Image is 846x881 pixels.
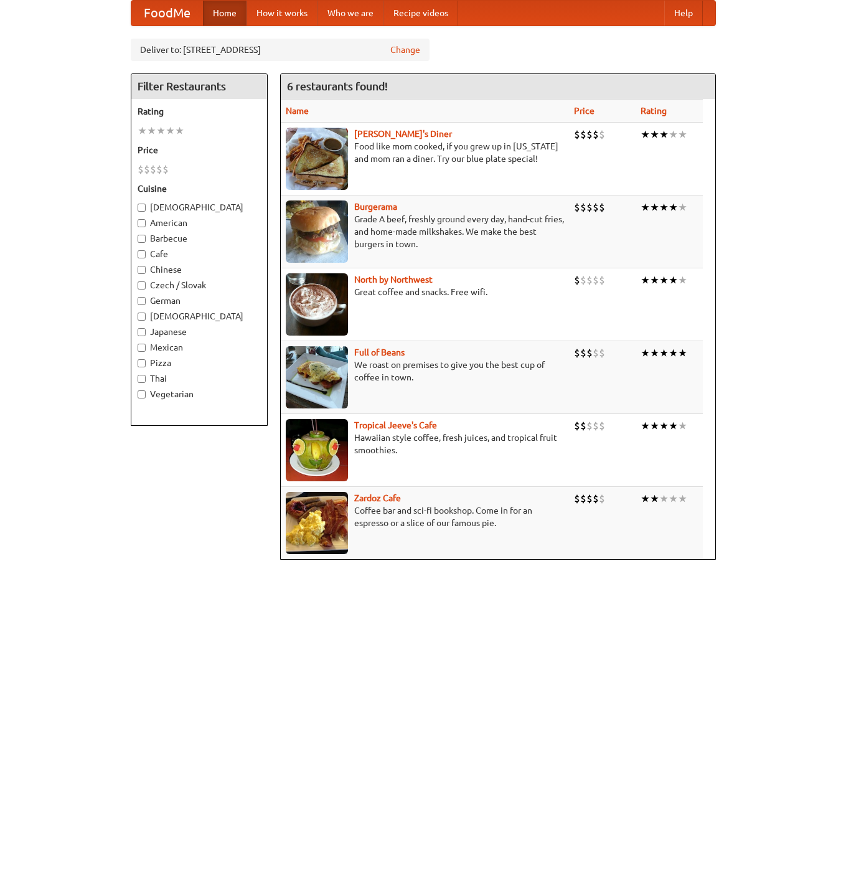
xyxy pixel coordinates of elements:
[593,419,599,433] li: $
[131,39,430,61] div: Deliver to: [STREET_ADDRESS]
[138,219,146,227] input: American
[138,390,146,398] input: Vegetarian
[131,1,203,26] a: FoodMe
[286,200,348,263] img: burgerama.jpg
[138,344,146,352] input: Mexican
[138,250,146,258] input: Cafe
[599,273,605,287] li: $
[580,273,586,287] li: $
[138,294,261,307] label: German
[138,124,147,138] li: ★
[586,200,593,214] li: $
[650,419,659,433] li: ★
[138,182,261,195] h5: Cuisine
[354,129,452,139] b: [PERSON_NAME]'s Diner
[669,346,678,360] li: ★
[599,419,605,433] li: $
[138,357,261,369] label: Pizza
[138,248,261,260] label: Cafe
[286,346,348,408] img: beans.jpg
[580,419,586,433] li: $
[138,235,146,243] input: Barbecue
[138,375,146,383] input: Thai
[593,128,599,141] li: $
[641,492,650,506] li: ★
[354,493,401,503] b: Zardoz Cafe
[286,431,564,456] p: Hawaiian style coffee, fresh juices, and tropical fruit smoothies.
[574,492,580,506] li: $
[138,388,261,400] label: Vegetarian
[286,492,348,554] img: zardoz.jpg
[586,492,593,506] li: $
[650,346,659,360] li: ★
[678,273,687,287] li: ★
[138,341,261,354] label: Mexican
[247,1,317,26] a: How it works
[286,106,309,116] a: Name
[166,124,175,138] li: ★
[354,275,433,285] a: North by Northwest
[593,492,599,506] li: $
[669,273,678,287] li: ★
[574,128,580,141] li: $
[354,347,405,357] b: Full of Beans
[593,273,599,287] li: $
[586,346,593,360] li: $
[286,504,564,529] p: Coffee bar and sci-fi bookshop. Come in for an espresso or a slice of our famous pie.
[138,217,261,229] label: American
[669,492,678,506] li: ★
[580,346,586,360] li: $
[138,297,146,305] input: German
[641,200,650,214] li: ★
[574,346,580,360] li: $
[580,128,586,141] li: $
[138,201,261,214] label: [DEMOGRAPHIC_DATA]
[659,200,669,214] li: ★
[586,128,593,141] li: $
[593,346,599,360] li: $
[574,200,580,214] li: $
[138,232,261,245] label: Barbecue
[286,359,564,384] p: We roast on premises to give you the best cup of coffee in town.
[354,420,437,430] b: Tropical Jeeve's Cafe
[650,200,659,214] li: ★
[574,273,580,287] li: $
[147,124,156,138] li: ★
[586,419,593,433] li: $
[664,1,703,26] a: Help
[317,1,383,26] a: Who we are
[390,44,420,56] a: Change
[669,419,678,433] li: ★
[162,163,169,176] li: $
[144,163,150,176] li: $
[286,419,348,481] img: jeeves.jpg
[659,492,669,506] li: ★
[641,273,650,287] li: ★
[203,1,247,26] a: Home
[641,346,650,360] li: ★
[678,128,687,141] li: ★
[286,128,348,190] img: sallys.jpg
[138,266,146,274] input: Chinese
[138,310,261,323] label: [DEMOGRAPHIC_DATA]
[678,200,687,214] li: ★
[138,359,146,367] input: Pizza
[641,419,650,433] li: ★
[659,128,669,141] li: ★
[138,281,146,290] input: Czech / Slovak
[650,273,659,287] li: ★
[599,200,605,214] li: $
[574,419,580,433] li: $
[599,346,605,360] li: $
[175,124,184,138] li: ★
[599,128,605,141] li: $
[138,279,261,291] label: Czech / Slovak
[138,328,146,336] input: Japanese
[580,492,586,506] li: $
[659,346,669,360] li: ★
[156,124,166,138] li: ★
[383,1,458,26] a: Recipe videos
[138,144,261,156] h5: Price
[678,346,687,360] li: ★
